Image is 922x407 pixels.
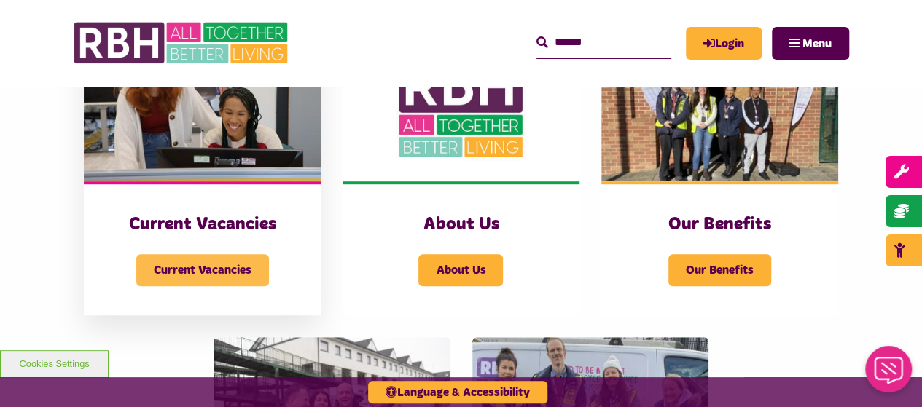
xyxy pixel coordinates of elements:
[601,33,838,315] a: Our Benefits Our Benefits
[630,213,809,236] h3: Our Benefits
[343,33,579,181] img: RBH Logo Social Media 480X360 (1)
[368,381,547,403] button: Language & Accessibility
[418,254,503,286] span: About Us
[84,33,321,315] a: Current Vacancies Current Vacancies
[601,33,838,181] img: Dropinfreehold2
[73,15,292,71] img: RBH
[536,27,671,58] input: Search
[372,213,550,236] h3: About Us
[113,213,292,236] h3: Current Vacancies
[686,27,762,60] a: MyRBH
[772,27,849,60] button: Navigation
[668,254,771,286] span: Our Benefits
[802,38,832,50] span: Menu
[136,254,269,286] span: Current Vacancies
[856,341,922,407] iframe: Netcall Web Assistant for live chat
[84,33,321,181] img: IMG 1470
[343,33,579,315] a: About Us About Us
